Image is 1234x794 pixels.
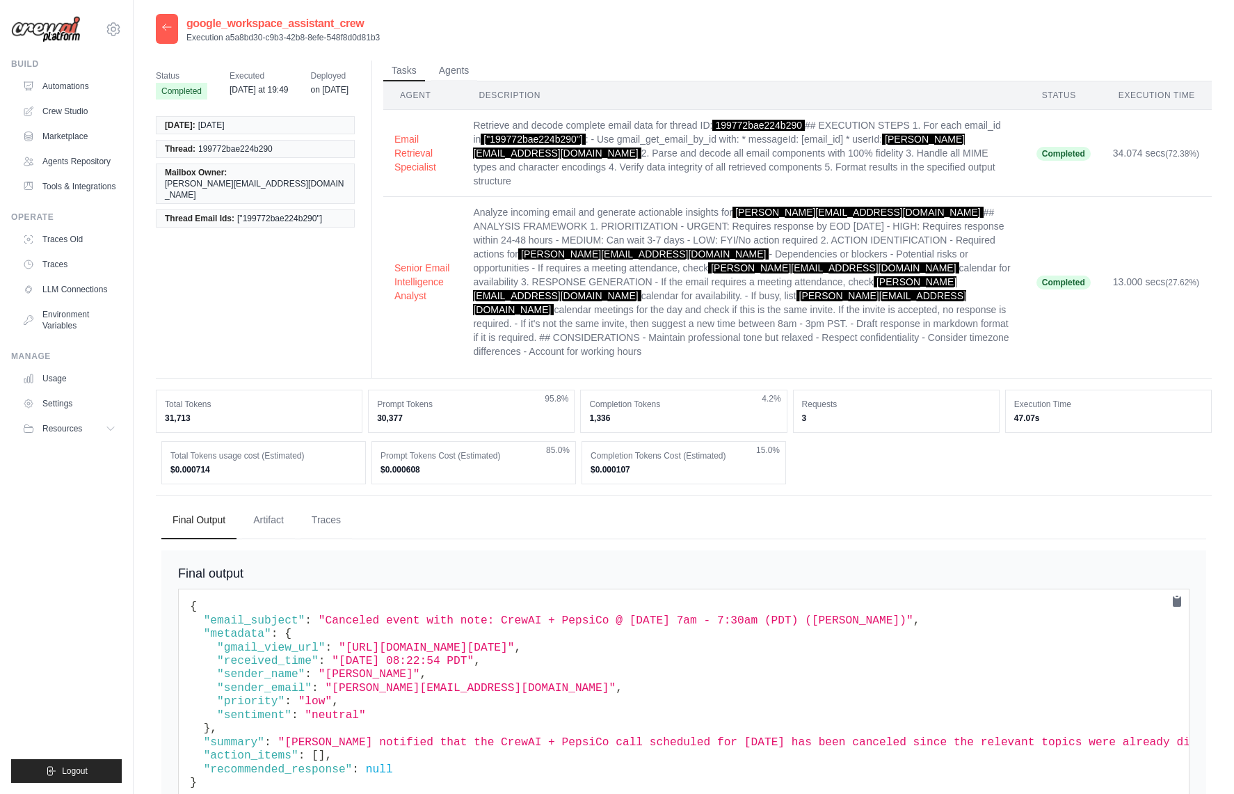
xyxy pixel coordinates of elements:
span: "summary" [204,736,264,749]
span: "low" [298,695,332,708]
td: 34.074 secs [1102,110,1212,197]
dt: Prompt Tokens Cost (Estimated) [380,450,567,461]
span: Deployed [311,69,348,83]
span: "Canceled event with note: CrewAI + PepsiCo @ [DATE] 7am - 7:30am (PDT) ([PERSON_NAME])" [319,614,913,627]
button: Email Retrieval Specialist [394,132,451,174]
dd: 30,377 [377,413,566,424]
span: "gmail_view_url" [217,642,325,654]
div: Build [11,58,122,70]
span: Final output [178,566,243,580]
button: Tasks [383,61,425,81]
dd: 3 [802,413,991,424]
span: 85.0% [546,445,570,456]
span: ["199772bae224b290"] [481,134,585,145]
span: [PERSON_NAME][EMAIL_ADDRESS][DOMAIN_NAME] [708,262,959,273]
img: Logo [11,16,81,43]
dt: Execution Time [1014,399,1203,410]
span: "[URL][DOMAIN_NAME][DATE]" [339,642,515,654]
span: ["199772bae224b290"] [237,213,322,224]
span: Completed [156,83,207,100]
span: 15.0% [756,445,780,456]
span: 199772bae224b290 [198,143,273,154]
span: Resources [42,423,82,434]
span: 4.2% [762,393,780,404]
span: , [420,668,427,681]
td: 13.000 secs [1102,197,1212,367]
span: (27.62%) [1165,278,1199,287]
dd: $0.000107 [591,464,777,475]
span: : [271,628,278,640]
dt: Completion Tokens Cost (Estimated) [591,450,777,461]
a: Usage [17,367,122,390]
a: Agents Repository [17,150,122,173]
dd: 47.07s [1014,413,1203,424]
span: , [210,722,217,735]
h2: google_workspace_assistant_crew [186,15,380,32]
span: { [285,628,291,640]
span: [PERSON_NAME][EMAIL_ADDRESS][DOMAIN_NAME] [732,207,983,218]
dt: Requests [802,399,991,410]
span: : [291,709,298,722]
dt: Total Tokens [165,399,353,410]
span: , [474,655,481,667]
dd: $0.000714 [170,464,357,475]
div: Manage [11,351,122,362]
th: Agent [383,81,462,110]
a: Settings [17,392,122,415]
span: "metadata" [204,628,271,640]
dt: Completion Tokens [589,399,778,410]
span: : [352,763,359,776]
span: Completed [1036,276,1091,289]
span: , [332,695,339,708]
button: Resources [17,418,122,440]
span: : [319,655,326,667]
a: LLM Connections [17,278,122,301]
time: September 29, 2025 at 19:49 PDT [230,85,289,95]
span: Thread Email Ids: [165,213,234,224]
a: Tools & Integrations [17,175,122,198]
span: "sentiment" [217,709,291,722]
td: Analyze incoming email and generate actionable insights for ## ANALYSIS FRAMEWORK 1. PRIORITIZATI... [462,197,1025,367]
span: ] [319,749,326,762]
div: Operate [11,212,122,223]
span: : [298,749,305,762]
span: (72.38%) [1165,149,1199,159]
button: Logout [11,759,122,783]
button: Final Output [161,502,237,539]
span: : [285,695,291,708]
button: Agents [431,61,478,81]
span: "[DATE] 08:22:54 PDT" [332,655,474,667]
th: Execution Time [1102,81,1212,110]
a: Traces [17,253,122,276]
dt: Total Tokens usage cost (Estimated) [170,450,357,461]
span: : [312,682,319,694]
p: Execution a5a8bd30-c9b3-42b8-8efe-548f8d0d81b3 [186,32,380,43]
dd: 31,713 [165,413,353,424]
span: "email_subject" [204,614,305,627]
span: "[PERSON_NAME]" [319,668,420,681]
span: [PERSON_NAME][EMAIL_ADDRESS][DOMAIN_NAME] [518,248,769,260]
span: , [515,642,522,654]
th: Description [462,81,1025,110]
span: { [190,601,197,613]
span: Executed [230,69,289,83]
dd: $0.000608 [380,464,567,475]
span: "sender_name" [217,668,305,681]
span: Logout [62,765,88,777]
span: "priority" [217,695,285,708]
span: "recommended_response" [204,763,353,776]
span: [DATE]: [165,120,195,131]
span: null [366,763,393,776]
time: September 23, 2025 at 12:10 PDT [311,85,348,95]
span: } [204,722,211,735]
span: , [616,682,623,694]
span: "neutral" [305,709,365,722]
span: } [190,777,197,789]
a: Traces Old [17,228,122,251]
button: Senior Email Intelligence Analyst [394,261,451,303]
span: : [305,614,312,627]
span: "sender_email" [217,682,312,694]
span: [ [312,749,319,762]
span: [DATE] [198,120,225,131]
span: Thread: [165,143,195,154]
